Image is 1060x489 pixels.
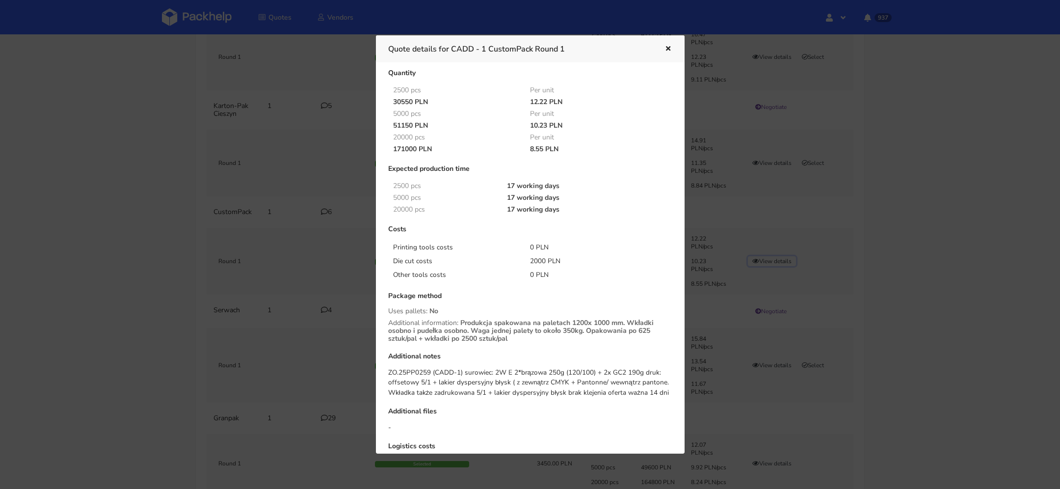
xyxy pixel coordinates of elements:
div: Die cut costs [386,256,524,266]
span: Uses pallets: [388,306,427,316]
div: Printing tools costs [386,243,524,252]
div: 2500 pcs [386,182,501,190]
div: 171000 PLN [386,145,524,153]
div: Logistics costs [388,442,672,458]
h3: Quote details for CADD - 1 CustomPack Round 1 [388,42,650,56]
div: 17 working days [500,206,660,214]
div: Package method [388,292,672,307]
div: 20000 pcs [386,206,501,214]
span: Additional information: [388,318,458,327]
div: 8.55 PLN [523,145,661,153]
div: 5000 pcs [386,194,501,202]
div: Per unit [523,86,661,94]
div: Per unit [523,134,661,141]
span: No [429,306,438,323]
div: Costs [388,225,672,241]
span: Produkcja spakowana na paletach 1200x 1000 mm. Wkładki osobno i pudełka osobno. Waga jednej palet... [388,318,654,351]
div: 17 working days [500,182,660,190]
div: 10.23 PLN [523,122,661,130]
div: 12.22 PLN [523,98,661,106]
div: 17 working days [500,194,660,202]
div: 0 PLN [523,270,661,280]
div: Additional files [388,407,672,423]
div: ZO.25PP0259 (CADD-1) surowiec: 2W E 2*brązowa 250g (120/100) + 2x GC2 190g druk: offsetowy 5/1 + ... [388,368,672,398]
div: Per unit [523,110,661,118]
div: 0 PLN [523,243,661,252]
div: Other tools costs [386,270,524,280]
div: Quantity [388,69,672,84]
div: 5000 pcs [386,110,524,118]
div: 20000 pcs [386,134,524,141]
div: 30550 PLN [386,98,524,106]
div: 2000 PLN [523,256,661,266]
div: - [388,423,672,433]
div: 2500 pcs [386,86,524,94]
div: Expected production time [388,165,672,180]
div: Additional notes [388,353,672,368]
div: 51150 PLN [386,122,524,130]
